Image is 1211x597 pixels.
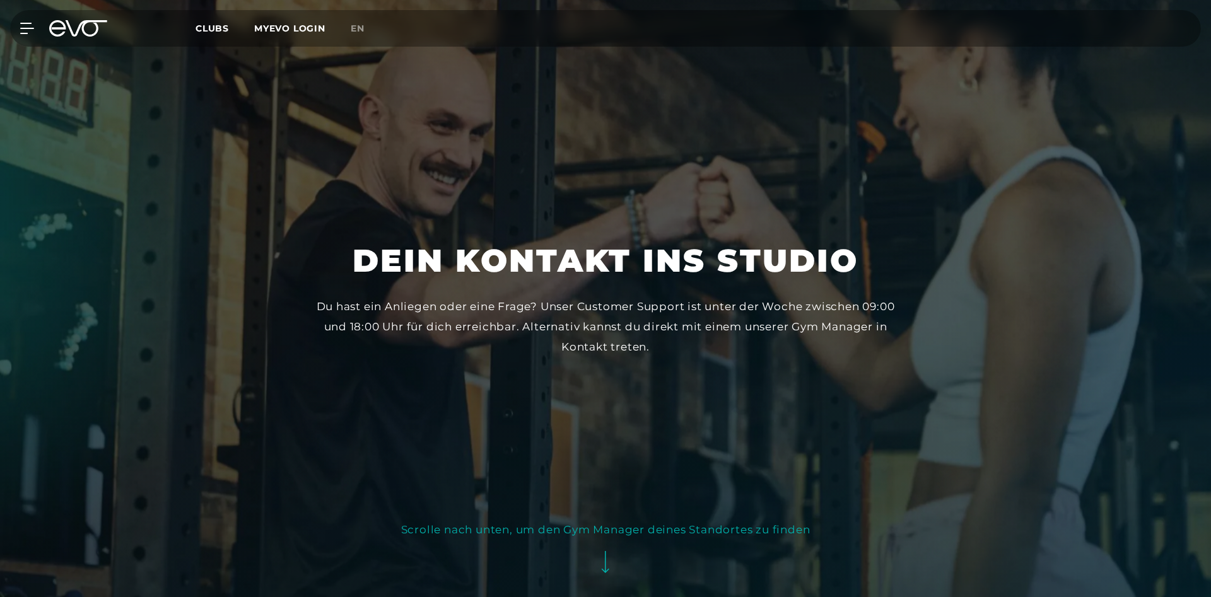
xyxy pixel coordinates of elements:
[254,23,325,34] a: MYEVO LOGIN
[351,23,365,34] span: en
[196,22,254,34] a: Clubs
[351,21,380,36] a: en
[310,296,901,357] div: Du hast ein Anliegen oder eine Frage? Unser Customer Support ist unter der Woche zwischen 09:00 u...
[401,519,810,540] div: Scrolle nach unten, um den Gym Manager deines Standortes zu finden
[353,240,858,281] h1: Dein Kontakt ins Studio
[401,519,810,584] button: Scrolle nach unten, um den Gym Manager deines Standortes zu finden
[196,23,229,34] span: Clubs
